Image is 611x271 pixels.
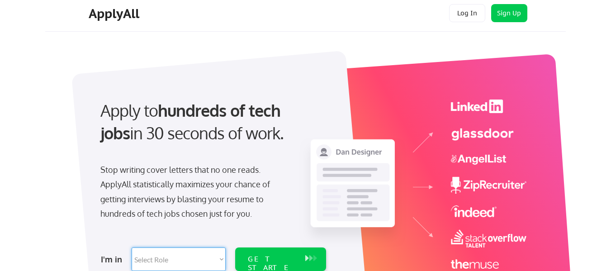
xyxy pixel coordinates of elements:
[89,6,142,21] div: ApplyAll
[491,4,527,22] button: Sign Up
[100,99,322,145] div: Apply to in 30 seconds of work.
[100,100,284,143] strong: hundreds of tech jobs
[100,162,286,221] div: Stop writing cover letters that no one reads. ApplyAll statistically maximizes your chance of get...
[449,4,485,22] button: Log In
[101,252,126,266] div: I'm in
